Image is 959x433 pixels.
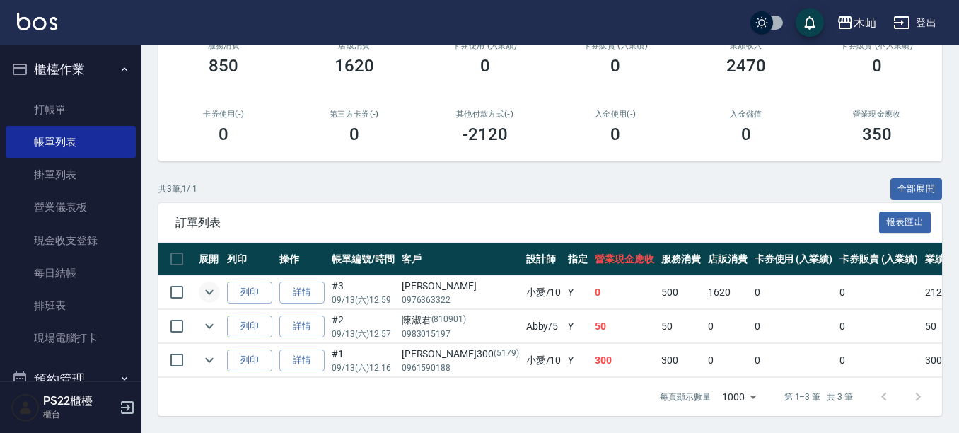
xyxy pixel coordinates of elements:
[704,276,751,309] td: 1620
[523,310,565,343] td: Abby /5
[402,328,519,340] p: 0983015197
[751,276,837,309] td: 0
[796,8,824,37] button: save
[523,243,565,276] th: 設計師
[567,110,664,119] h2: 入金使用(-)
[704,243,751,276] th: 店販消費
[836,310,922,343] td: 0
[564,344,591,377] td: Y
[890,178,943,200] button: 全部展開
[328,344,398,377] td: #1
[276,243,328,276] th: 操作
[6,158,136,191] a: 掛單列表
[828,41,925,50] h2: 卡券販賣 (不入業績)
[279,316,325,337] a: 詳情
[610,125,620,144] h3: 0
[199,282,220,303] button: expand row
[828,110,925,119] h2: 營業現金應收
[480,56,490,76] h3: 0
[6,51,136,88] button: 櫃檯作業
[175,216,879,230] span: 訂單列表
[328,243,398,276] th: 帳單編號/時間
[175,41,272,50] h3: 服務消費
[836,276,922,309] td: 0
[831,8,882,37] button: 木屾
[751,243,837,276] th: 卡券使用 (入業績)
[658,243,704,276] th: 服務消費
[879,215,931,229] a: 報表匯出
[523,344,565,377] td: 小愛 /10
[335,56,374,76] h3: 1620
[591,276,658,309] td: 0
[402,313,519,328] div: 陳淑君
[879,212,931,233] button: 報表匯出
[436,110,533,119] h2: 其他付款方式(-)
[402,279,519,294] div: [PERSON_NAME]
[591,344,658,377] td: 300
[564,276,591,309] td: Y
[17,13,57,30] img: Logo
[219,125,228,144] h3: 0
[209,56,238,76] h3: 850
[494,347,519,362] p: (5179)
[564,243,591,276] th: 指定
[751,310,837,343] td: 0
[332,328,395,340] p: 09/13 (六) 12:57
[328,310,398,343] td: #2
[227,316,272,337] button: 列印
[591,310,658,343] td: 50
[402,347,519,362] div: [PERSON_NAME]300
[784,391,853,403] p: 第 1–3 筆 共 3 筆
[436,41,533,50] h2: 卡券使用 (入業績)
[227,282,272,304] button: 列印
[195,243,223,276] th: 展開
[306,41,403,50] h2: 店販消費
[199,316,220,337] button: expand row
[463,125,508,144] h3: -2120
[6,322,136,354] a: 現場電腦打卡
[43,408,115,421] p: 櫃台
[279,282,325,304] a: 詳情
[332,294,395,306] p: 09/13 (六) 12:59
[6,257,136,289] a: 每日結帳
[523,276,565,309] td: 小愛 /10
[349,125,359,144] h3: 0
[836,344,922,377] td: 0
[6,93,136,126] a: 打帳單
[862,125,892,144] h3: 350
[199,350,220,371] button: expand row
[726,56,766,76] h3: 2470
[279,350,325,371] a: 詳情
[564,310,591,343] td: Y
[567,41,664,50] h2: 卡券販賣 (入業績)
[223,243,276,276] th: 列印
[6,126,136,158] a: 帳單列表
[158,183,197,195] p: 共 3 筆, 1 / 1
[431,313,467,328] p: (810901)
[658,310,704,343] td: 50
[704,344,751,377] td: 0
[332,362,395,374] p: 09/13 (六) 12:16
[398,243,523,276] th: 客戶
[6,289,136,322] a: 排班表
[872,56,882,76] h3: 0
[751,344,837,377] td: 0
[175,110,272,119] h2: 卡券使用(-)
[836,243,922,276] th: 卡券販賣 (入業績)
[716,378,762,416] div: 1000
[854,14,876,32] div: 木屾
[888,10,942,36] button: 登出
[741,125,751,144] h3: 0
[43,394,115,408] h5: PS22櫃檯
[698,41,795,50] h2: 業績收入
[6,224,136,257] a: 現金收支登錄
[660,391,711,403] p: 每頁顯示數量
[402,362,519,374] p: 0961590188
[11,393,40,422] img: Person
[658,276,704,309] td: 500
[658,344,704,377] td: 300
[227,350,272,371] button: 列印
[6,361,136,398] button: 預約管理
[698,110,795,119] h2: 入金儲值
[402,294,519,306] p: 0976363322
